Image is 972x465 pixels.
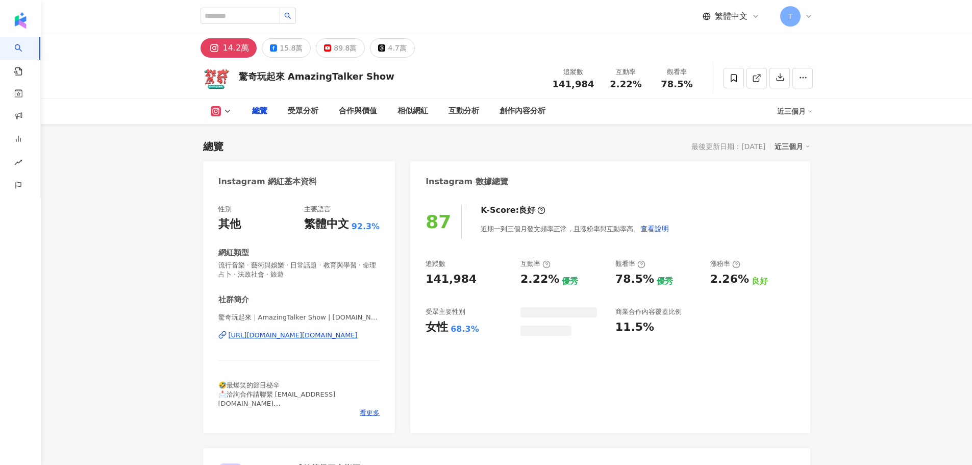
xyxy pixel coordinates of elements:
[500,105,545,117] div: 創作內容分析
[426,320,448,335] div: 女性
[334,41,357,55] div: 89.8萬
[553,79,594,89] span: 141,984
[658,67,696,77] div: 觀看率
[201,63,231,93] img: KOL Avatar
[223,41,250,55] div: 14.2萬
[262,38,311,58] button: 15.8萬
[288,105,318,117] div: 受眾分析
[203,139,223,154] div: 總覽
[615,272,654,287] div: 78.5%
[710,272,749,287] div: 2.26%
[610,79,641,89] span: 2.22%
[252,105,267,117] div: 總覽
[339,105,377,117] div: 合作與價值
[752,276,768,287] div: 良好
[12,12,29,29] img: logo icon
[201,38,257,58] button: 14.2萬
[519,205,535,216] div: 良好
[615,259,645,268] div: 觀看率
[370,38,414,58] button: 4.7萬
[218,176,317,187] div: Instagram 網紅基本資料
[451,324,479,335] div: 68.3%
[304,205,331,214] div: 主要語言
[481,205,545,216] div: K-Score :
[14,37,35,77] a: search
[218,248,249,258] div: 網紅類型
[615,307,682,316] div: 商業合作內容覆蓋比例
[520,272,559,287] div: 2.22%
[520,259,551,268] div: 互動率
[280,41,303,55] div: 15.8萬
[218,381,370,426] span: 🤣最爆笑的節目秘辛 📩洽詢合作請聯繫 [EMAIL_ADDRESS][DOMAIN_NAME] 👇 台港最大線上家教，點連結「送10美金」課程體驗！
[360,408,380,418] span: 看更多
[710,259,740,268] div: 漲粉率
[788,11,792,22] span: T
[640,218,669,239] button: 查看說明
[229,331,358,340] div: [URL][DOMAIN_NAME][DOMAIN_NAME]
[352,221,380,232] span: 92.3%
[426,211,451,232] div: 87
[239,70,394,83] div: 驚奇玩起來 AmazingTalker Show
[715,11,747,22] span: 繁體中文
[218,205,232,214] div: 性別
[562,276,578,287] div: 優秀
[481,218,669,239] div: 近期一到三個月發文頻率正常，且漲粉率與互動率高。
[218,295,249,305] div: 社群簡介
[284,12,291,19] span: search
[388,41,406,55] div: 4.7萬
[316,38,365,58] button: 89.8萬
[640,225,669,233] span: 查看說明
[448,105,479,117] div: 互動分析
[218,331,380,340] a: [URL][DOMAIN_NAME][DOMAIN_NAME]
[426,272,477,287] div: 141,984
[657,276,673,287] div: 優秀
[775,140,810,153] div: 近三個月
[553,67,594,77] div: 追蹤數
[304,216,349,232] div: 繁體中文
[397,105,428,117] div: 相似網紅
[661,79,692,89] span: 78.5%
[615,320,654,335] div: 11.5%
[218,313,380,322] span: 驚奇玩起來｜AmazingTalker Show | [DOMAIN_NAME]
[218,261,380,279] span: 流行音樂 · 藝術與娛樂 · 日常話題 · 教育與學習 · 命理占卜 · 法政社會 · 旅遊
[426,176,508,187] div: Instagram 數據總覽
[14,152,22,175] span: rise
[777,103,813,119] div: 近三個月
[607,67,645,77] div: 互動率
[218,216,241,232] div: 其他
[426,259,445,268] div: 追蹤數
[691,142,765,151] div: 最後更新日期：[DATE]
[426,307,465,316] div: 受眾主要性別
